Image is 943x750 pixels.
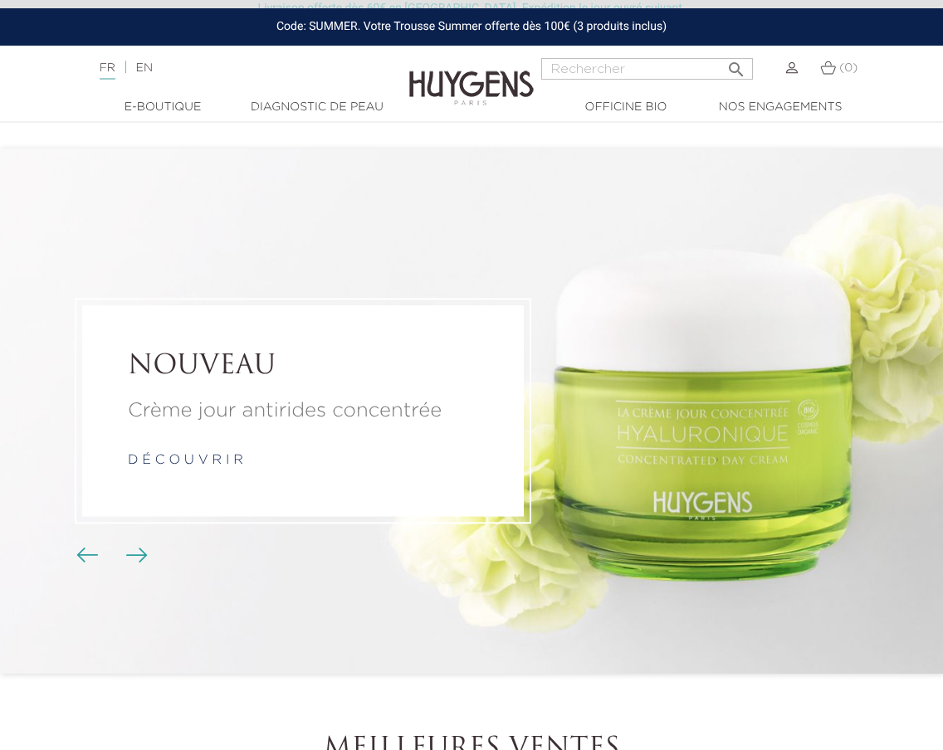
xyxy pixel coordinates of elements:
[86,99,240,116] a: E-Boutique
[240,99,394,116] a: Diagnostic de peau
[91,58,381,78] div: |
[128,396,478,426] p: Crème jour antirides concentrée
[549,99,703,116] a: Officine Bio
[703,99,857,116] a: Nos engagements
[541,58,753,80] input: Rechercher
[839,62,857,74] span: (0)
[409,44,534,108] img: Huygens
[100,62,115,80] a: FR
[128,352,478,383] h2: NOUVEAU
[726,55,746,75] i: 
[136,62,153,74] a: EN
[721,53,751,75] button: 
[83,543,137,568] div: Boutons du carrousel
[128,454,243,467] a: d é c o u v r i r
